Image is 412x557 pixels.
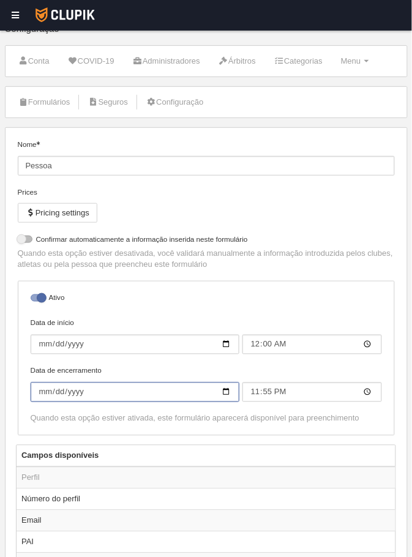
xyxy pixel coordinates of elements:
[12,52,56,70] a: Conta
[18,234,395,248] label: Confirmar automaticamente a informação inserida neste formulário
[334,52,376,70] a: Menu
[31,318,382,354] label: Data de início
[31,365,382,402] label: Data de encerramento
[341,56,361,65] span: Menu
[18,203,97,223] button: Pricing settings
[17,446,395,467] th: Campos disponíveis
[31,413,382,424] div: Quando esta opção estiver ativada, este formulário aparecerá disponível para preenchimento
[212,52,263,70] a: Árbitros
[31,293,382,307] label: Ativo
[126,52,207,70] a: Administradores
[5,24,408,45] div: Configuração
[31,335,239,354] input: Data de início
[17,531,395,553] td: PAI
[18,187,395,198] div: Prices
[31,383,239,402] input: Data de encerramento
[242,335,382,354] input: Data de início
[81,93,135,111] a: Seguros
[18,156,395,176] input: Nome
[17,510,395,531] td: Email
[12,93,77,111] a: Formulários
[61,52,121,70] a: COVID-19
[242,383,382,402] input: Data de encerramento
[17,467,395,489] td: Perfil
[18,248,395,270] p: Quando esta opção estiver desativada, você validará manualmente a informação introduzida pelos cl...
[18,139,395,176] label: Nome
[17,488,395,510] td: Número do perfil
[140,93,211,111] a: Configuração
[37,141,40,145] i: Obrigatório
[36,7,95,22] img: Clupik
[268,52,329,70] a: Categorias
